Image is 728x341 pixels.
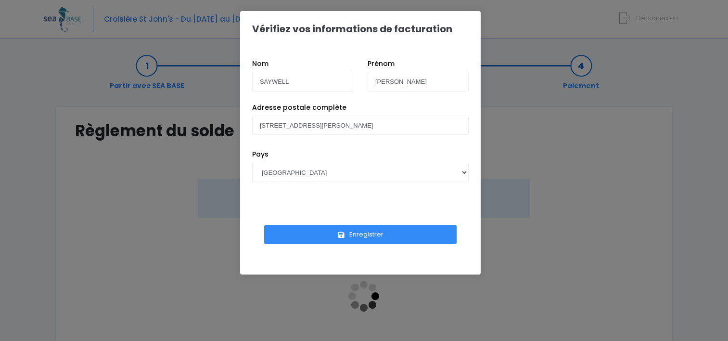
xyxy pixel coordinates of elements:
label: Adresse postale complète [252,103,346,113]
label: Nom [252,59,268,69]
button: Enregistrer [264,225,457,244]
label: Prénom [368,59,395,69]
h1: Vérifiez vos informations de facturation [252,23,452,35]
label: Pays [252,149,268,159]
